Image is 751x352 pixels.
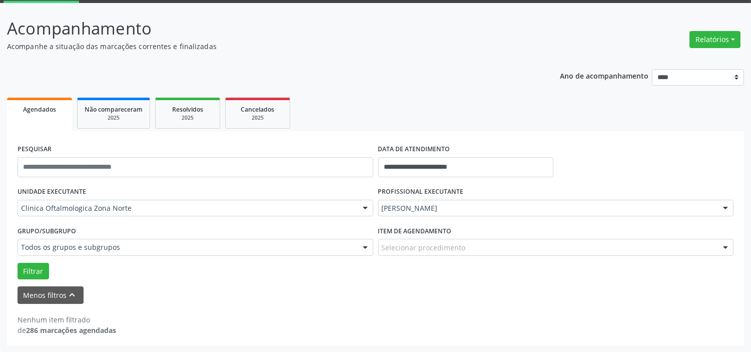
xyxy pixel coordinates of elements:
[378,142,450,157] label: DATA DE ATENDIMENTO
[67,289,78,300] i: keyboard_arrow_up
[85,105,143,114] span: Não compareceram
[18,223,76,239] label: Grupo/Subgrupo
[18,142,52,157] label: PESQUISAR
[378,184,464,200] label: PROFISSIONAL EXECUTANTE
[378,223,452,239] label: Item de agendamento
[23,105,56,114] span: Agendados
[382,242,466,253] span: Selecionar procedimento
[560,69,648,82] p: Ano de acompanhamento
[21,242,353,252] span: Todos os grupos e subgrupos
[18,325,116,335] div: de
[26,325,116,335] strong: 286 marcações agendadas
[7,16,523,41] p: Acompanhamento
[172,105,203,114] span: Resolvidos
[18,286,84,304] button: Menos filtroskeyboard_arrow_up
[163,114,213,122] div: 2025
[85,114,143,122] div: 2025
[241,105,275,114] span: Cancelados
[21,203,353,213] span: Clinica Oftalmologica Zona Norte
[18,263,49,280] button: Filtrar
[7,41,523,52] p: Acompanhe a situação das marcações correntes e finalizadas
[689,31,740,48] button: Relatórios
[382,203,713,213] span: [PERSON_NAME]
[18,184,86,200] label: UNIDADE EXECUTANTE
[18,314,116,325] div: Nenhum item filtrado
[233,114,283,122] div: 2025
